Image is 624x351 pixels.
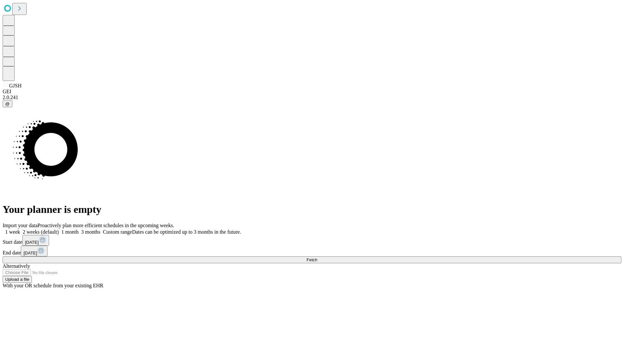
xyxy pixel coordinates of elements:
button: @ [3,100,12,107]
span: Fetch [306,257,317,262]
span: Proactively plan more efficient schedules in the upcoming weeks. [38,223,174,228]
div: End date [3,246,621,256]
button: Fetch [3,256,621,263]
button: [DATE] [22,235,49,246]
div: 2.0.241 [3,95,621,100]
div: Start date [3,235,621,246]
span: With your OR schedule from your existing EHR [3,283,103,288]
button: [DATE] [21,246,47,256]
span: 3 months [81,229,100,235]
span: 1 month [61,229,79,235]
span: GJSH [9,83,21,88]
span: Import your data [3,223,38,228]
span: 1 week [5,229,20,235]
span: 2 weeks (default) [23,229,59,235]
span: @ [5,101,10,106]
span: [DATE] [25,240,39,245]
h1: Your planner is empty [3,203,621,215]
span: Dates can be optimized up to 3 months in the future. [132,229,241,235]
div: GEI [3,89,621,95]
span: Custom range [103,229,132,235]
span: Alternatively [3,263,30,269]
span: [DATE] [23,251,37,255]
button: Upload a file [3,276,32,283]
